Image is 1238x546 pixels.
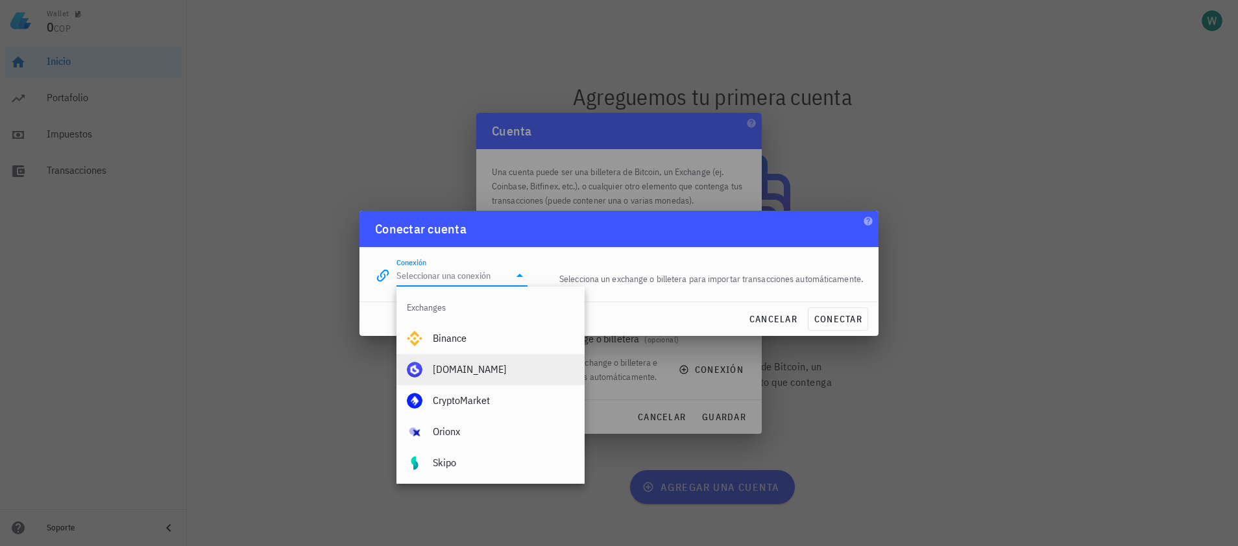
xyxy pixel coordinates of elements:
[535,264,871,294] div: Selecciona un exchange o billetera para importar transacciones automáticamente.
[749,313,797,325] span: cancelar
[808,307,868,331] button: conectar
[433,363,574,375] div: [DOMAIN_NAME]
[433,332,574,344] div: Binance
[396,265,509,286] input: Seleccionar una conexión
[433,394,574,407] div: CryptoMarket
[433,457,574,469] div: Skipo
[433,425,574,438] div: Orionx
[814,313,862,325] span: conectar
[396,257,426,267] label: Conexión
[744,307,803,331] button: cancelar
[375,219,467,239] div: Conectar cuenta
[396,292,585,323] div: Exchanges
